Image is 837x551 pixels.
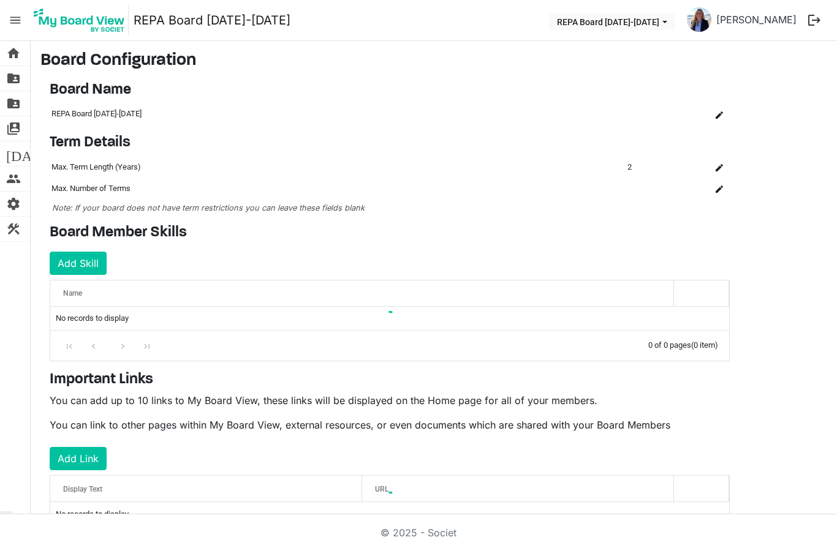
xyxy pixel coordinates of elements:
td: REPA Board 2025-2026 column header Name [50,103,687,124]
a: [PERSON_NAME] [711,7,801,32]
h4: Important Links [50,371,730,389]
td: Max. Number of Terms column header Name [50,178,626,200]
td: Max. Term Length (Years) column header Name [50,157,626,178]
button: Edit [711,105,728,122]
a: REPA Board [DATE]-[DATE] [134,8,290,32]
td: 2 column header Name [626,157,675,178]
span: Note: If your board does not have term restrictions you can leave these fields blank [52,203,365,212]
h3: Board Configuration [40,51,827,72]
span: folder_shared [6,66,21,91]
h4: Board Member Skills [50,224,730,242]
span: switch_account [6,116,21,141]
td: column header Name [626,178,675,200]
img: GVxojR11xs49XgbNM-sLDDWjHKO122yGBxu-5YQX9yr1ADdzlG6A4r0x0F6G_grEQxj0HNV2lcBeFAaywZ0f2A_thumb.png [687,7,711,32]
span: home [6,41,21,66]
span: menu [4,9,27,32]
p: You can link to other pages within My Board View, external resources, or even documents which are... [50,418,730,432]
span: people [6,167,21,191]
span: settings [6,192,21,216]
td: is Command column column header [675,178,730,200]
button: Edit [711,180,728,197]
img: My Board View Logo [30,5,129,36]
td: is Command column column header [675,157,730,178]
h4: Term Details [50,134,730,152]
button: REPA Board 2025-2026 dropdownbutton [549,13,675,30]
td: is Command column column header [687,103,730,124]
span: [DATE] [6,141,53,166]
h4: Board Name [50,81,730,99]
span: construction [6,217,21,241]
span: folder_shared [6,91,21,116]
button: Add Skill [50,252,107,275]
button: Edit [711,159,728,176]
a: My Board View Logo [30,5,134,36]
button: logout [801,7,827,33]
button: Add Link [50,447,107,470]
a: © 2025 - Societ [381,527,456,539]
p: You can add up to 10 links to My Board View, these links will be displayed on the Home page for a... [50,393,730,408]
